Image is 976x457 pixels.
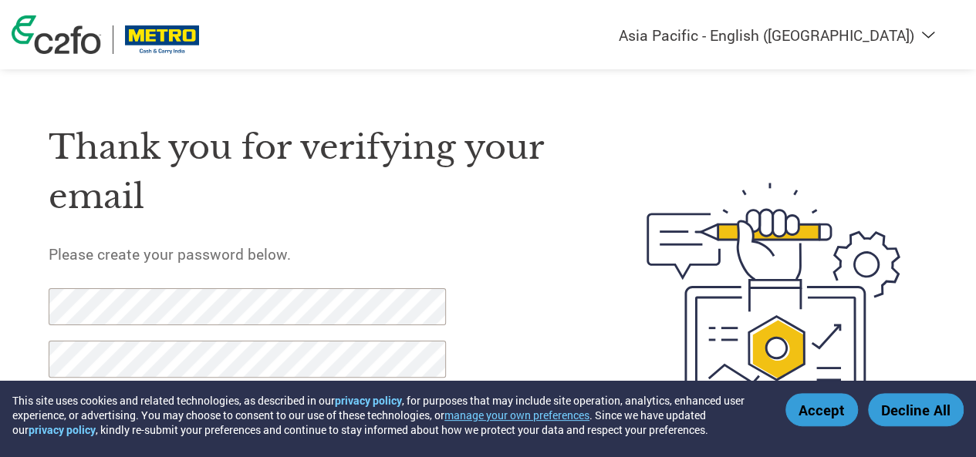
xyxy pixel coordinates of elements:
h1: Thank you for verifying your email [49,123,576,222]
img: c2fo logo [12,15,101,54]
img: METRO Cash and Carry [125,25,199,54]
div: This site uses cookies and related technologies, as described in our , for purposes that may incl... [12,393,763,437]
a: privacy policy [335,393,402,408]
button: Decline All [868,393,964,426]
a: privacy policy [29,422,96,437]
button: Accept [785,393,858,426]
h5: Please create your password below. [49,244,576,264]
button: manage your own preferences [444,408,589,422]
